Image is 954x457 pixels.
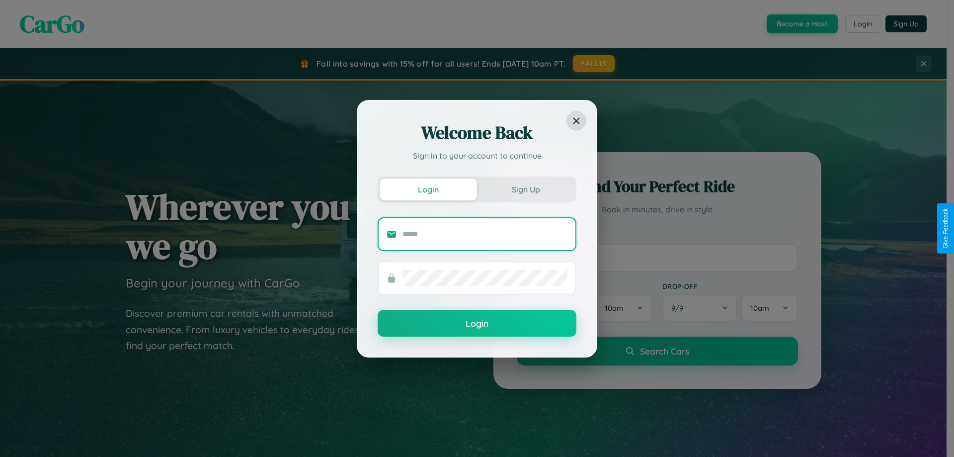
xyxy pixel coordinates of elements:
[380,179,477,200] button: Login
[378,121,576,145] h2: Welcome Back
[942,208,949,249] div: Give Feedback
[477,179,574,200] button: Sign Up
[378,150,576,162] p: Sign in to your account to continue
[378,310,576,337] button: Login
